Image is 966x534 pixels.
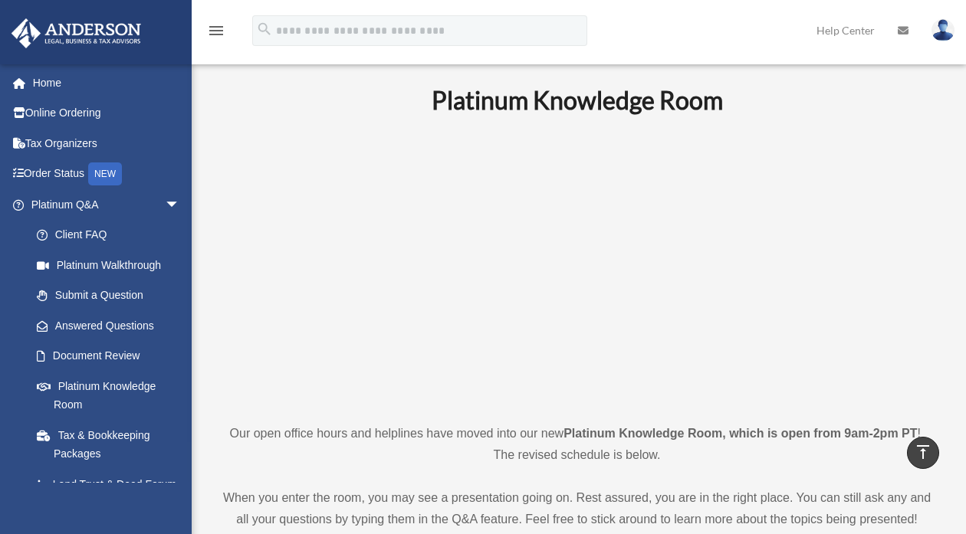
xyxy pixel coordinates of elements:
[7,18,146,48] img: Anderson Advisors Platinum Portal
[21,420,203,469] a: Tax & Bookkeeping Packages
[563,427,917,440] strong: Platinum Knowledge Room, which is open from 9am-2pm PT
[21,280,203,311] a: Submit a Question
[256,21,273,38] i: search
[219,487,935,530] p: When you enter the room, you may see a presentation going on. Rest assured, you are in the right ...
[165,189,195,221] span: arrow_drop_down
[21,250,203,280] a: Platinum Walkthrough
[207,27,225,40] a: menu
[432,85,723,115] b: Platinum Knowledge Room
[907,437,939,469] a: vertical_align_top
[11,189,203,220] a: Platinum Q&Aarrow_drop_down
[21,310,203,341] a: Answered Questions
[21,469,203,500] a: Land Trust & Deed Forum
[11,98,203,129] a: Online Ordering
[21,341,203,372] a: Document Review
[219,423,935,466] p: Our open office hours and helplines have moved into our new ! The revised schedule is below.
[21,220,203,251] a: Client FAQ
[347,136,807,395] iframe: 231110_Toby_KnowledgeRoom
[11,128,203,159] a: Tax Organizers
[11,67,203,98] a: Home
[88,162,122,185] div: NEW
[11,159,203,190] a: Order StatusNEW
[207,21,225,40] i: menu
[914,443,932,461] i: vertical_align_top
[932,19,955,41] img: User Pic
[21,371,195,420] a: Platinum Knowledge Room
